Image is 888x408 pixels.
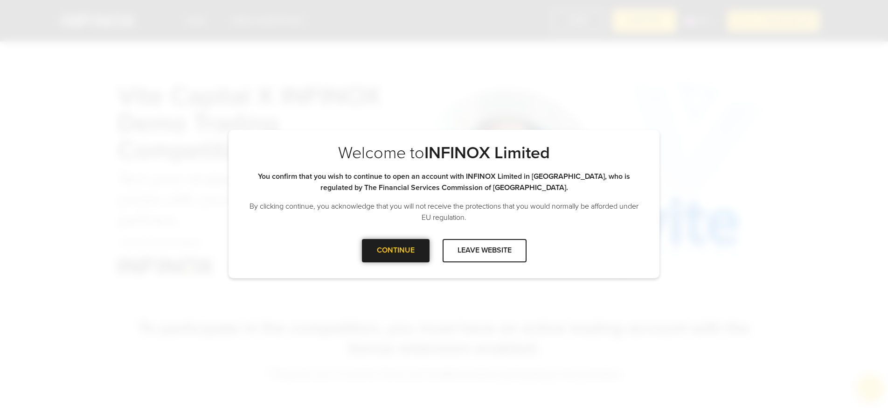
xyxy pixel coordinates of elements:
[424,143,550,163] strong: INFINOX Limited
[258,172,630,192] strong: You confirm that you wish to continue to open an account with INFINOX Limited in [GEOGRAPHIC_DATA...
[247,143,641,163] p: Welcome to
[362,239,430,262] div: CONTINUE
[247,201,641,223] p: By clicking continue, you acknowledge that you will not receive the protections that you would no...
[443,239,527,262] div: LEAVE WEBSITE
